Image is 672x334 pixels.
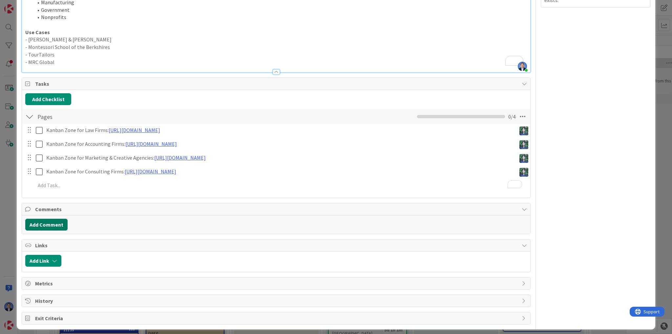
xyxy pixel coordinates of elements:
a: [URL][DOMAIN_NAME] [154,154,206,161]
span: 0 / 4 [508,113,515,121]
img: CR [519,140,528,149]
img: 0C7sLYpboC8qJ4Pigcws55mStztBx44M.png [518,62,527,71]
img: CR [519,168,528,177]
span: History [35,297,518,305]
p: Kanban Zone for Accounting Firms: [46,140,514,148]
li: Government [33,6,527,14]
button: Add Checklist [25,93,71,105]
a: [URL][DOMAIN_NAME] [125,141,177,147]
strong: Use Cases [25,29,50,35]
span: Support [14,1,30,9]
img: CR [519,126,528,135]
span: Metrics [35,279,518,287]
input: Add Checklist... [35,111,183,122]
button: Add Link [25,255,61,267]
a: [URL][DOMAIN_NAME] [125,168,176,175]
img: CR [519,154,528,163]
span: Links [35,241,518,249]
div: To enrich screen reader interactions, please activate Accessibility in Grammarly extension settings [33,180,528,191]
p: Kanban Zone for Law Firms: [46,126,514,134]
span: Tasks [35,80,518,88]
p: - MRC Global [25,58,527,66]
span: Exit Criteria [35,314,518,322]
p: - TourTailors [25,51,527,58]
li: Nonprofits [33,13,527,21]
span: Comments [35,205,518,213]
p: - Montessori School of the Berkshires [25,43,527,51]
p: Kanban Zone for Consulting Firms: [46,168,514,175]
button: Add Comment [25,219,68,231]
a: [URL][DOMAIN_NAME] [109,127,160,133]
p: Kanban Zone for Marketing & Creative Agencies: [46,154,514,162]
p: - [PERSON_NAME] & [PERSON_NAME] [25,36,527,43]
